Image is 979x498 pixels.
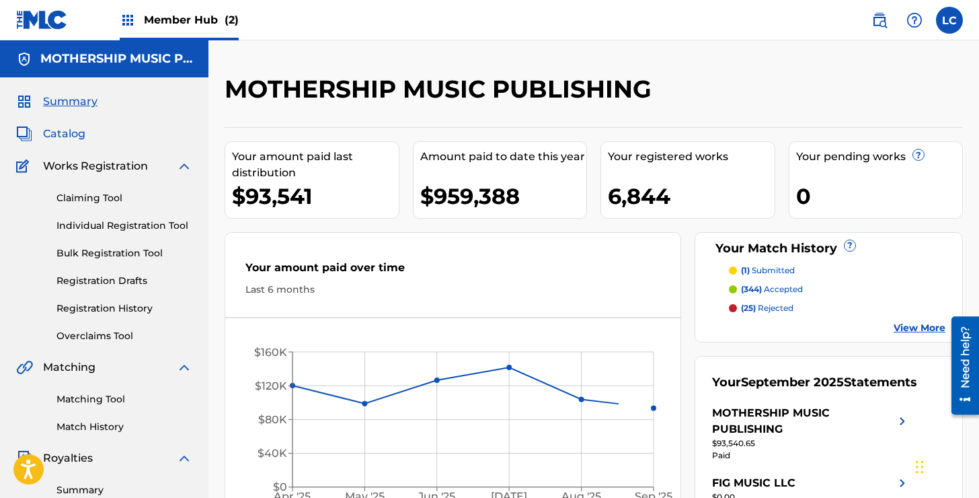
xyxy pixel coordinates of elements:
iframe: Resource Center [941,312,979,420]
div: Your amount paid last distribution [232,149,399,181]
img: expand [176,450,192,466]
a: Registration History [56,301,192,316]
div: Your pending works [796,149,963,165]
tspan: $120K [255,380,287,392]
tspan: $0 [273,481,287,493]
div: Last 6 months [245,283,660,297]
a: Public Search [866,7,893,34]
div: Your Statements [712,373,917,392]
a: Summary [56,483,192,497]
p: submitted [741,264,795,277]
img: expand [176,158,192,174]
iframe: Chat Widget [912,433,979,498]
div: $93,541 [232,181,399,211]
div: Help [901,7,928,34]
img: Catalog [16,126,32,142]
span: September 2025 [741,375,844,390]
div: Your Match History [712,240,945,258]
a: Claiming Tool [56,191,192,205]
a: Registration Drafts [56,274,192,288]
span: Works Registration [43,158,148,174]
span: Catalog [43,126,85,142]
div: $959,388 [420,181,587,211]
div: MOTHERSHIP MUSIC PUBLISHING [712,405,894,437]
a: SummarySummary [16,94,97,110]
img: right chevron icon [894,475,910,491]
a: (344) accepted [729,283,945,295]
tspan: $160K [254,346,287,359]
img: Summary [16,94,32,110]
a: CatalogCatalog [16,126,85,142]
img: right chevron icon [894,405,910,437]
span: ? [913,149,924,160]
img: expand [176,359,192,376]
span: (25) [741,303,756,313]
h5: MOTHERSHIP MUSIC PUBLISHING [40,51,192,67]
div: Drag [916,447,924,487]
img: search [871,12,888,28]
a: Overclaims Tool [56,329,192,343]
tspan: $40K [258,447,287,460]
span: Matching [43,359,95,376]
span: (344) [741,284,762,294]
a: (1) submitted [729,264,945,277]
span: ? [845,240,855,251]
tspan: $80K [258,413,287,426]
div: Paid [712,450,910,462]
h2: MOTHERSHIP MUSIC PUBLISHING [225,74,658,104]
a: View More [894,321,945,335]
a: Individual Registration Tool [56,219,192,233]
img: Works Registration [16,158,34,174]
div: Your registered works [608,149,775,165]
div: 0 [796,181,963,211]
div: Amount paid to date this year [420,149,587,165]
a: Matching Tool [56,392,192,406]
img: MLC Logo [16,10,68,30]
a: Match History [56,420,192,434]
div: Your amount paid over time [245,260,660,283]
img: help [906,12,923,28]
span: (1) [741,265,750,275]
a: Bulk Registration Tool [56,246,192,260]
span: Summary [43,94,97,110]
a: (25) rejected [729,302,945,314]
div: 6,844 [608,181,775,211]
div: FIG MUSIC LLC [712,475,795,491]
img: Matching [16,359,33,376]
p: rejected [741,302,793,314]
span: (2) [225,13,239,26]
span: Member Hub [144,12,239,28]
div: $93,540.65 [712,437,910,450]
a: MOTHERSHIP MUSIC PUBLISHINGright chevron icon$93,540.65Paid [712,405,910,462]
img: Royalties [16,450,32,466]
p: accepted [741,283,803,295]
img: Accounts [16,51,32,67]
span: Royalties [43,450,93,466]
div: User Menu [936,7,963,34]
img: Top Rightsholders [120,12,136,28]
